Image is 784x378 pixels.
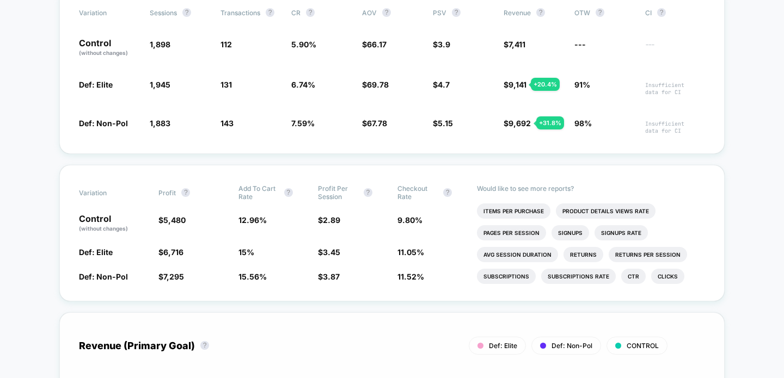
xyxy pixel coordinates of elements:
span: $ [362,119,387,128]
span: Insufficient data for CI [645,82,705,96]
button: ? [200,341,209,350]
span: $ [362,80,389,89]
span: Def: Elite [79,80,113,89]
span: $ [433,40,450,49]
span: Revenue [504,9,531,17]
li: Ctr [621,269,646,284]
span: 4.7 [438,80,450,89]
span: --- [645,41,705,57]
span: PSV [433,9,446,17]
span: 3.9 [438,40,450,49]
span: 5,480 [163,215,186,225]
li: Signups Rate [595,225,648,240]
span: CONTROL [627,342,659,350]
span: Insufficient data for CI [645,120,705,134]
span: 69.78 [367,80,389,89]
span: Variation [79,184,139,201]
span: 15.56 % [238,272,267,281]
span: 7,411 [509,40,525,49]
span: 15 % [238,247,254,257]
span: 98% [574,119,592,128]
span: 11.05 % [397,247,424,257]
button: ? [182,8,191,17]
li: Pages Per Session [477,225,546,240]
li: Product Details Views Rate [556,203,656,219]
span: 7,295 [163,272,184,281]
li: Avg Session Duration [477,247,558,262]
span: 7.59 % [291,119,315,128]
li: Returns [563,247,603,262]
span: $ [318,272,340,281]
p: Would like to see more reports? [477,184,705,193]
span: 5.90 % [291,40,316,49]
button: ? [306,8,315,17]
span: 131 [220,80,232,89]
button: ? [452,8,461,17]
span: 9.80 % [397,215,422,225]
p: Control [79,214,148,233]
span: $ [504,80,526,89]
li: Subscriptions Rate [541,269,616,284]
span: 6.74 % [291,80,315,89]
button: ? [443,188,452,197]
span: 1,945 [150,80,170,89]
span: 11.52 % [397,272,424,281]
span: 5.15 [438,119,453,128]
button: ? [181,188,190,197]
span: CR [291,9,301,17]
button: ? [536,8,545,17]
div: + 31.8 % [536,116,564,129]
span: 9,141 [509,80,526,89]
li: Signups [552,225,589,240]
span: Def: Non-Pol [79,272,128,281]
span: 143 [220,119,234,128]
button: ? [284,188,293,197]
span: 1,898 [150,40,170,49]
div: + 20.4 % [531,78,560,91]
span: 3.45 [323,247,340,257]
span: $ [158,215,186,225]
span: 3.87 [323,272,340,281]
button: ? [657,8,666,17]
button: ? [364,188,372,197]
span: 91% [574,80,590,89]
span: (without changes) [79,225,128,232]
span: Profit [158,189,176,197]
button: ? [382,8,391,17]
li: Clicks [651,269,684,284]
span: 112 [220,40,232,49]
li: Subscriptions [477,269,536,284]
p: Control [79,39,139,57]
button: ? [596,8,604,17]
span: CI [645,8,705,17]
span: Add To Cart Rate [238,184,279,201]
span: 9,692 [509,119,531,128]
span: Def: Non-Pol [552,342,592,350]
span: Variation [79,8,139,17]
li: Items Per Purchase [477,203,550,219]
span: 67.78 [367,119,387,128]
span: $ [433,119,453,128]
span: $ [158,247,183,257]
span: 6,716 [163,247,183,257]
span: AOV [362,9,377,17]
span: Def: Elite [489,342,517,350]
span: $ [318,215,340,225]
span: $ [158,272,184,281]
span: (without changes) [79,49,128,56]
span: 66.17 [367,40,387,49]
span: $ [362,40,387,49]
span: OTW [574,8,634,17]
span: 1,883 [150,119,170,128]
span: Profit Per Session [318,184,358,201]
span: Sessions [150,9,177,17]
span: $ [433,80,450,89]
span: $ [318,247,340,257]
button: ? [266,8,274,17]
span: --- [574,40,586,49]
span: $ [504,119,531,128]
span: Transactions [220,9,260,17]
span: 12.96 % [238,215,267,225]
span: Def: Non-Pol [79,119,128,128]
span: Def: Elite [79,247,113,257]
